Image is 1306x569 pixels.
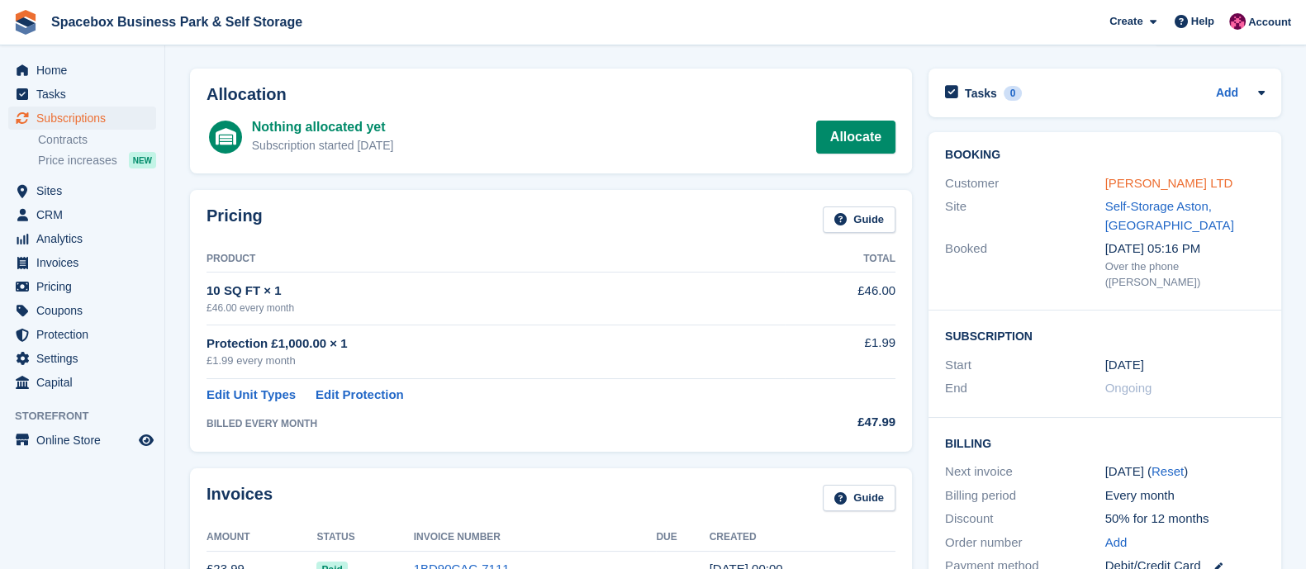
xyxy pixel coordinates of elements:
[36,347,135,370] span: Settings
[1105,462,1266,481] div: [DATE] ( )
[13,10,38,35] img: stora-icon-8386f47178a22dfd0bd8f6a31ec36ba5ce8667c1dd55bd0f319d3a0aa187defe.svg
[36,251,135,274] span: Invoices
[136,430,156,450] a: Preview store
[129,152,156,168] div: NEW
[8,251,156,274] a: menu
[1248,14,1291,31] span: Account
[207,485,273,512] h2: Invoices
[36,203,135,226] span: CRM
[207,85,895,104] h2: Allocation
[207,353,785,369] div: £1.99 every month
[316,524,413,551] th: Status
[945,486,1105,505] div: Billing period
[785,325,895,378] td: £1.99
[316,386,404,405] a: Edit Protection
[8,179,156,202] a: menu
[945,197,1105,235] div: Site
[252,117,394,137] div: Nothing allocated yet
[945,356,1105,375] div: Start
[710,524,895,551] th: Created
[8,299,156,322] a: menu
[8,323,156,346] a: menu
[8,83,156,106] a: menu
[207,524,316,551] th: Amount
[38,151,156,169] a: Price increases NEW
[1191,13,1214,30] span: Help
[38,153,117,168] span: Price increases
[8,347,156,370] a: menu
[1105,533,1128,552] a: Add
[945,510,1105,529] div: Discount
[965,86,997,101] h2: Tasks
[1105,381,1152,395] span: Ongoing
[252,137,394,154] div: Subscription started [DATE]
[207,334,785,353] div: Protection £1,000.00 × 1
[207,246,785,273] th: Product
[1229,13,1246,30] img: Avishka Chauhan
[785,273,895,325] td: £46.00
[36,275,135,298] span: Pricing
[945,379,1105,398] div: End
[1105,356,1144,375] time: 2025-04-22 23:00:00 UTC
[1004,86,1023,101] div: 0
[45,8,309,36] a: Spacebox Business Park & Self Storage
[207,206,263,234] h2: Pricing
[8,429,156,452] a: menu
[823,485,895,512] a: Guide
[36,323,135,346] span: Protection
[36,179,135,202] span: Sites
[15,408,164,424] span: Storefront
[207,416,785,431] div: BILLED EVERY MONTH
[8,59,156,82] a: menu
[945,239,1105,291] div: Booked
[945,462,1105,481] div: Next invoice
[207,282,785,301] div: 10 SQ FT × 1
[36,107,135,130] span: Subscriptions
[823,206,895,234] a: Guide
[1216,84,1238,103] a: Add
[945,327,1265,344] h2: Subscription
[36,299,135,322] span: Coupons
[36,371,135,394] span: Capital
[1105,199,1234,232] a: Self-Storage Aston, [GEOGRAPHIC_DATA]
[36,59,135,82] span: Home
[785,246,895,273] th: Total
[36,429,135,452] span: Online Store
[945,149,1265,162] h2: Booking
[8,107,156,130] a: menu
[207,301,785,315] div: £46.00 every month
[207,386,296,405] a: Edit Unit Types
[945,533,1105,552] div: Order number
[38,132,156,148] a: Contracts
[945,174,1105,193] div: Customer
[414,524,657,551] th: Invoice Number
[1105,258,1266,291] div: Over the phone ([PERSON_NAME])
[945,434,1265,451] h2: Billing
[785,413,895,432] div: £47.99
[8,203,156,226] a: menu
[8,371,156,394] a: menu
[1109,13,1142,30] span: Create
[1105,176,1233,190] a: [PERSON_NAME] LTD
[1105,486,1266,505] div: Every month
[1105,239,1266,258] div: [DATE] 05:16 PM
[1105,510,1266,529] div: 50% for 12 months
[656,524,709,551] th: Due
[816,121,895,154] a: Allocate
[1152,464,1184,478] a: Reset
[8,227,156,250] a: menu
[8,275,156,298] a: menu
[36,83,135,106] span: Tasks
[36,227,135,250] span: Analytics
